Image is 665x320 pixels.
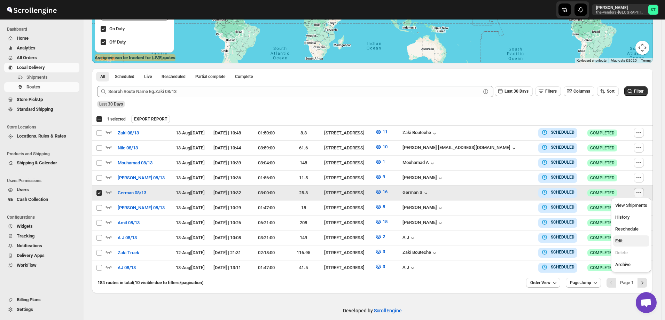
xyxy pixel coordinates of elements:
span: Dashboard [7,26,80,32]
button: Nile 08/13 [114,142,142,154]
button: SCHEDULED [541,249,574,256]
button: 3 [371,246,389,257]
span: COMPLETED [590,175,615,181]
b: SCHEDULED [551,235,574,240]
div: [DATE] | 10:08 [213,234,245,241]
div: [DATE] | 10:44 [213,145,245,151]
b: SCHEDULED [551,175,574,180]
div: 03:00:00 [250,189,283,196]
span: WorkFlow [17,263,37,268]
button: Shipments [4,72,79,82]
span: COMPLETED [590,220,615,226]
p: the-vendors-[GEOGRAPHIC_DATA] [596,10,646,15]
button: SCHEDULED [541,234,574,241]
div: 01:47:00 [250,264,283,271]
button: User menu [592,4,659,15]
b: SCHEDULED [551,220,574,225]
input: Search Route Name Eg.Zaki 08/13 [108,86,481,97]
button: Delivery Apps [4,251,79,260]
button: Routes [4,82,79,92]
button: 9 [371,171,389,182]
button: Billing Plans [4,295,79,305]
b: SCHEDULED [551,190,574,195]
div: Mouhamad A [402,160,436,167]
span: Delete [615,250,628,255]
button: Amit 08/13 [114,217,144,228]
span: 13-Aug | [DATE] [176,160,205,165]
span: 13-Aug | [DATE] [176,235,205,240]
span: 10 [383,144,388,149]
span: 1 selected [107,116,126,122]
nav: Pagination [607,278,647,288]
button: A J [402,235,416,242]
button: All routes [96,72,109,81]
span: Sort [607,89,615,94]
b: SCHEDULED [551,160,574,165]
b: SCHEDULED [551,145,574,150]
div: 41.5 [287,264,320,271]
div: 01:47:00 [250,204,283,211]
div: [PERSON_NAME] [402,205,444,212]
button: Analytics [4,43,79,53]
span: Last 30 Days [504,89,529,94]
button: 11 [371,126,392,138]
a: ScrollEngine [374,308,402,313]
div: [DATE] | 10:26 [213,219,245,226]
span: COMPLETED [590,145,615,151]
span: Columns [573,89,590,94]
button: Zaki Bouteche [402,250,438,257]
button: Filters [535,86,561,96]
span: View Shipments [615,203,647,208]
div: 116.95 [287,249,320,256]
button: AJ 08/13 [114,262,140,273]
button: Tracking [4,231,79,241]
span: A J 08/13 [118,234,137,241]
div: 149 [287,234,320,241]
button: SCHEDULED [541,174,574,181]
div: 03:59:00 [250,145,283,151]
span: COMPLETED [590,190,615,196]
span: Zaki 08/13 [118,130,139,136]
button: SCHEDULED [541,159,574,166]
span: AJ 08/13 [118,264,136,271]
div: [DATE] | 10:29 [213,204,245,211]
span: 16 [383,189,388,194]
button: Locations, Rules & Rates [4,131,79,141]
button: Zaki Truck [114,247,143,258]
button: Keyboard shortcuts [577,58,607,63]
b: SCHEDULED [551,205,574,210]
div: Zaki Bouteche [402,130,438,137]
span: Mouhamad 08/13 [118,159,152,166]
span: 9 [383,174,385,179]
span: Routes [26,84,40,89]
b: SCHEDULED [551,130,574,135]
div: [STREET_ADDRESS] [324,130,371,136]
div: 02:18:00 [250,249,283,256]
span: Home [17,36,29,41]
button: Home [4,33,79,43]
div: [DATE] | 10:32 [213,189,245,196]
span: 184 routes in total (10 visible due to filters/pagination) [97,280,204,285]
span: Settings [17,307,33,312]
span: Simcha Trieger [648,5,658,15]
span: Rescheduled [162,74,186,79]
span: Tracking [17,233,34,239]
span: 3 [383,249,385,254]
span: Configurations [7,214,80,220]
span: Page [620,280,634,285]
button: A J [402,265,416,272]
span: Filters [545,89,557,94]
span: 13-Aug | [DATE] [176,220,205,225]
span: 2 [383,234,385,239]
button: Columns [564,86,594,96]
div: [DATE] | 10:39 [213,159,245,166]
span: Off Duty [109,39,126,45]
button: [PERSON_NAME] [402,175,444,182]
button: Notifications [4,241,79,251]
div: 03:21:00 [250,234,283,241]
div: German S [402,190,429,197]
span: Zaki Truck [118,249,139,256]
